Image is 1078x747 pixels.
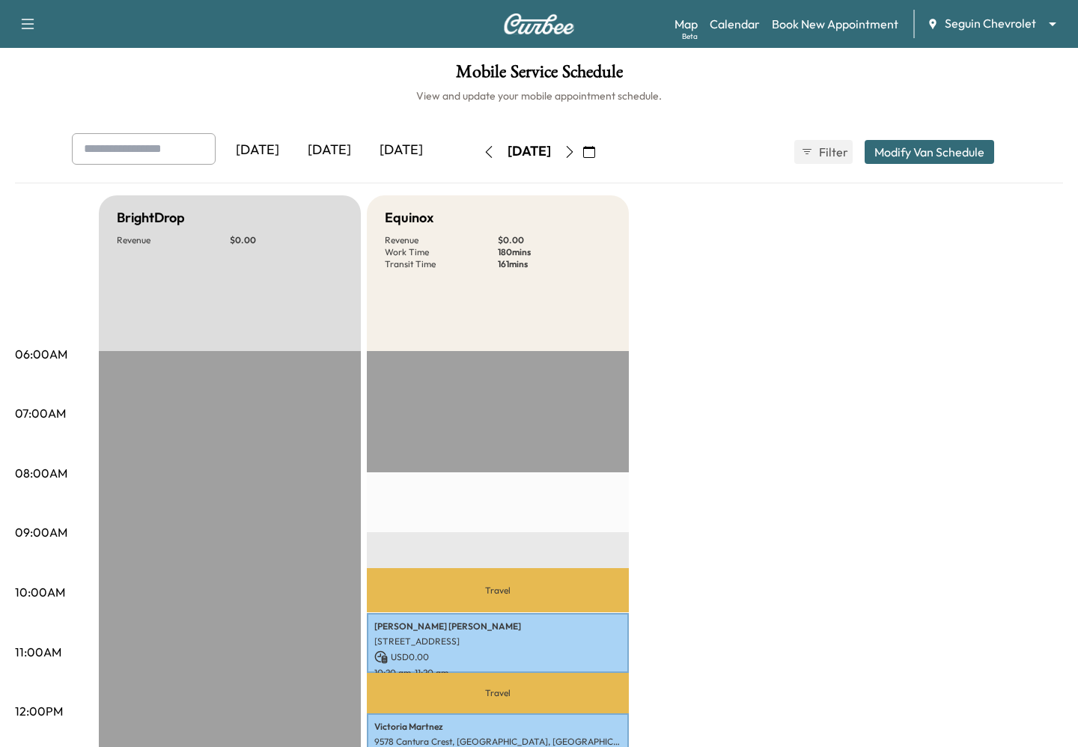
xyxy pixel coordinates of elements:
p: 180 mins [498,246,611,258]
p: Work Time [385,246,498,258]
p: Revenue [385,234,498,246]
p: 07:00AM [15,404,66,422]
p: [STREET_ADDRESS] [374,635,621,647]
h5: BrightDrop [117,207,185,228]
div: [DATE] [222,133,293,168]
p: 08:00AM [15,464,67,482]
p: USD 0.00 [374,650,621,664]
img: Curbee Logo [503,13,575,34]
p: Travel [367,568,629,612]
span: Filter [819,143,846,161]
a: MapBeta [674,15,698,33]
p: Travel [367,673,629,713]
p: Victoria Martnez [374,721,621,733]
p: Revenue [117,234,230,246]
p: 10:00AM [15,583,65,601]
p: 06:00AM [15,345,67,363]
p: $ 0.00 [230,234,343,246]
h1: Mobile Service Schedule [15,63,1063,88]
p: 161 mins [498,258,611,270]
button: Filter [794,140,853,164]
div: [DATE] [293,133,365,168]
p: Transit Time [385,258,498,270]
h5: Equinox [385,207,433,228]
div: [DATE] [365,133,437,168]
p: [PERSON_NAME] [PERSON_NAME] [374,621,621,632]
div: [DATE] [508,142,551,161]
span: Seguin Chevrolet [945,15,1036,32]
h6: View and update your mobile appointment schedule. [15,88,1063,103]
p: $ 0.00 [498,234,611,246]
div: Beta [682,31,698,42]
p: 10:20 am - 11:20 am [374,667,621,679]
a: Calendar [710,15,760,33]
p: 12:00PM [15,702,63,720]
a: Book New Appointment [772,15,898,33]
button: Modify Van Schedule [865,140,994,164]
p: 11:00AM [15,643,61,661]
p: 09:00AM [15,523,67,541]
